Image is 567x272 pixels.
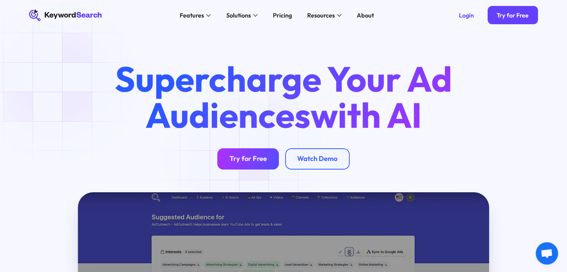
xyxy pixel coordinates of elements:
div: About [357,11,374,20]
a: Try for Free [217,148,279,170]
a: About [352,9,378,22]
div: Solutions [226,11,251,20]
div: Resources [307,11,334,20]
div: Features [180,11,204,20]
h1: Supercharge Your Ad Audiences [101,61,466,133]
div: Pricing [273,11,292,20]
a: Open chat [536,242,558,265]
div: Try for Free [497,12,529,19]
div: Login [459,12,474,19]
span: with AI [311,93,422,137]
a: Try for Free [488,6,538,24]
div: Try for Free [230,155,267,163]
a: Login [450,6,483,24]
div: Watch Demo [297,155,337,163]
a: Pricing [268,9,296,22]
